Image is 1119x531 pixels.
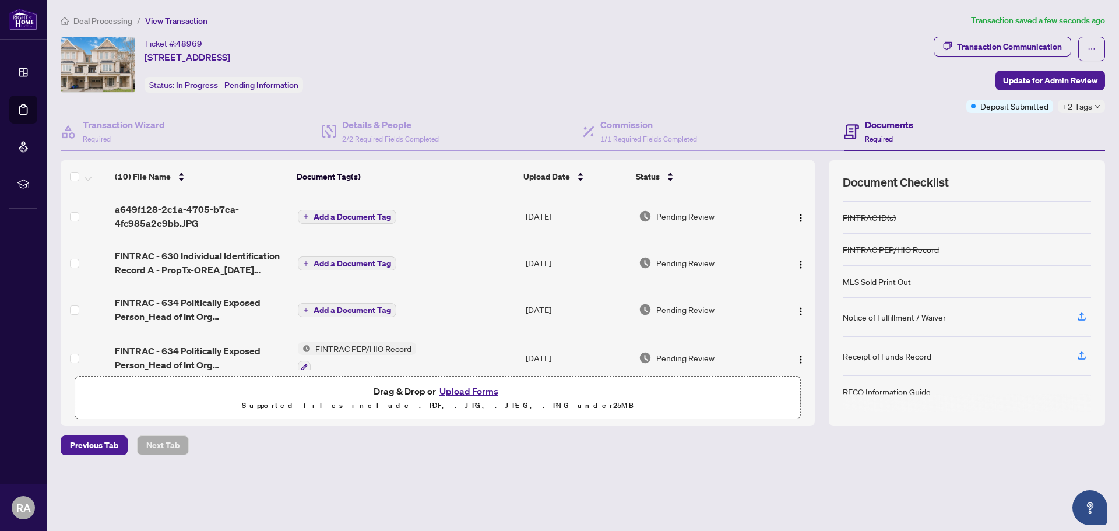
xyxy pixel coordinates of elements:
[298,342,311,355] img: Status Icon
[83,118,165,132] h4: Transaction Wizard
[796,355,805,364] img: Logo
[73,16,132,26] span: Deal Processing
[314,259,391,268] span: Add a Document Tag
[521,286,634,333] td: [DATE]
[436,384,502,399] button: Upload Forms
[600,135,697,143] span: 1/1 Required Fields Completed
[1003,71,1097,90] span: Update for Admin Review
[16,500,31,516] span: RA
[519,160,631,193] th: Upload Date
[145,77,303,93] div: Status:
[843,243,939,256] div: FINTRAC PEP/HIO Record
[298,256,396,271] button: Add a Document Tag
[656,210,715,223] span: Pending Review
[137,14,140,27] li: /
[75,377,800,420] span: Drag & Drop orUpload FormsSupported files include .PDF, .JPG, .JPEG, .PNG under25MB
[145,37,202,50] div: Ticket #:
[796,213,805,223] img: Logo
[61,37,135,92] img: IMG-W12152512_1.jpg
[303,307,309,313] span: plus
[292,160,519,193] th: Document Tag(s)
[298,256,396,270] button: Add a Document Tag
[82,399,793,413] p: Supported files include .PDF, .JPG, .JPEG, .PNG under 25 MB
[971,14,1105,27] article: Transaction saved a few seconds ago
[639,256,652,269] img: Document Status
[865,135,893,143] span: Required
[656,256,715,269] span: Pending Review
[639,303,652,316] img: Document Status
[115,202,288,230] span: a649f128-2c1a-4705-b7ea-4fc985a2e9bb.JPG
[636,170,660,183] span: Status
[145,16,207,26] span: View Transaction
[298,209,396,224] button: Add a Document Tag
[791,207,810,226] button: Logo
[843,311,946,323] div: Notice of Fulfillment / Waiver
[115,249,288,277] span: FINTRAC - 630 Individual Identification Record A - PropTx-OREA_[DATE] 23_01_13.pdf
[298,303,396,317] button: Add a Document Tag
[70,436,118,455] span: Previous Tab
[843,350,931,363] div: Receipt of Funds Record
[303,214,309,220] span: plus
[980,100,1048,112] span: Deposit Submitted
[796,307,805,316] img: Logo
[303,261,309,266] span: plus
[145,50,230,64] span: [STREET_ADDRESS]
[843,174,949,191] span: Document Checklist
[934,37,1071,57] button: Transaction Communication
[656,303,715,316] span: Pending Review
[521,193,634,240] td: [DATE]
[298,303,396,318] button: Add a Document Tag
[9,9,37,30] img: logo
[61,17,69,25] span: home
[83,135,111,143] span: Required
[115,170,171,183] span: (10) File Name
[656,351,715,364] span: Pending Review
[342,135,439,143] span: 2/2 Required Fields Completed
[374,384,502,399] span: Drag & Drop or
[1095,104,1100,110] span: down
[957,37,1062,56] div: Transaction Communication
[1072,490,1107,525] button: Open asap
[110,160,292,193] th: (10) File Name
[1088,45,1096,53] span: ellipsis
[137,435,189,455] button: Next Tab
[791,300,810,319] button: Logo
[311,342,416,355] span: FINTRAC PEP/HIO Record
[523,170,570,183] span: Upload Date
[791,349,810,367] button: Logo
[176,80,298,90] span: In Progress - Pending Information
[298,342,416,374] button: Status IconFINTRAC PEP/HIO Record
[843,275,911,288] div: MLS Sold Print Out
[314,306,391,314] span: Add a Document Tag
[521,240,634,286] td: [DATE]
[791,254,810,272] button: Logo
[61,435,128,455] button: Previous Tab
[639,351,652,364] img: Document Status
[995,71,1105,90] button: Update for Admin Review
[796,260,805,269] img: Logo
[298,210,396,224] button: Add a Document Tag
[176,38,202,49] span: 48969
[600,118,697,132] h4: Commission
[865,118,913,132] h4: Documents
[314,213,391,221] span: Add a Document Tag
[639,210,652,223] img: Document Status
[115,296,288,323] span: FINTRAC - 634 Politically Exposed Person_Head of Int Org Checklist_Record A - PropTx-OREA_[DATE] ...
[115,344,288,372] span: FINTRAC - 634 Politically Exposed Person_Head of Int Org Checklist_Record A - PropTx-OREA_[DATE] ...
[1062,100,1092,113] span: +2 Tags
[521,333,634,383] td: [DATE]
[843,385,931,398] div: RECO Information Guide
[843,211,896,224] div: FINTRAC ID(s)
[342,118,439,132] h4: Details & People
[631,160,772,193] th: Status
